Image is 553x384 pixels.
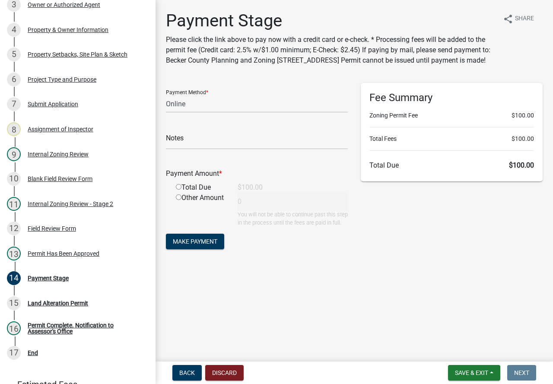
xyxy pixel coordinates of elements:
span: Back [179,369,195,376]
span: Save & Exit [455,369,488,376]
div: 12 [7,222,21,235]
div: Property Setbacks, Site Plan & Sketch [28,51,127,57]
span: $100.00 [512,134,534,143]
h6: Total Due [369,161,534,169]
button: Discard [205,365,244,381]
span: $100.00 [512,111,534,120]
li: Zoning Permit Fee [369,111,534,120]
h1: Payment Stage [166,10,496,31]
div: Property & Owner Information [28,27,108,33]
li: Total Fees [369,134,534,143]
span: Next [514,369,529,376]
div: Total Due [169,182,231,193]
div: 9 [7,147,21,161]
i: share [503,14,513,24]
div: 10 [7,172,21,186]
div: Payment Amount [159,168,354,179]
div: 5 [7,48,21,61]
p: Please click the link above to pay now with a credit card or e-check. * Processing fees will be a... [166,35,496,66]
span: $100.00 [509,161,534,169]
button: Next [507,365,536,381]
div: 16 [7,321,21,335]
div: Field Review Form [28,225,76,232]
div: Assignment of Inspector [28,126,93,132]
div: Internal Zoning Review - Stage 2 [28,201,113,207]
div: Other Amount [169,193,231,227]
div: Internal Zoning Review [28,151,89,157]
div: 4 [7,23,21,37]
div: 8 [7,122,21,136]
span: Share [515,14,534,24]
span: Make Payment [173,238,217,245]
button: Save & Exit [448,365,500,381]
button: shareShare [496,10,541,27]
div: Project Type and Purpose [28,76,96,83]
div: Blank Field Review Form [28,176,92,182]
div: Submit Application [28,101,78,107]
button: Back [172,365,202,381]
div: 14 [7,271,21,285]
div: Owner or Authorized Agent [28,2,100,8]
button: Make Payment [166,234,224,249]
div: End [28,350,38,356]
div: Permit Complete. Notification to Assessor's Office [28,322,142,334]
div: Payment Stage [28,275,69,281]
div: 7 [7,97,21,111]
div: 11 [7,197,21,211]
div: 13 [7,247,21,260]
div: 6 [7,73,21,86]
div: 17 [7,346,21,360]
div: Land Alteration Permit [28,300,88,306]
h6: Fee Summary [369,92,534,104]
div: 15 [7,296,21,310]
div: Permit Has Been Approved [28,251,99,257]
